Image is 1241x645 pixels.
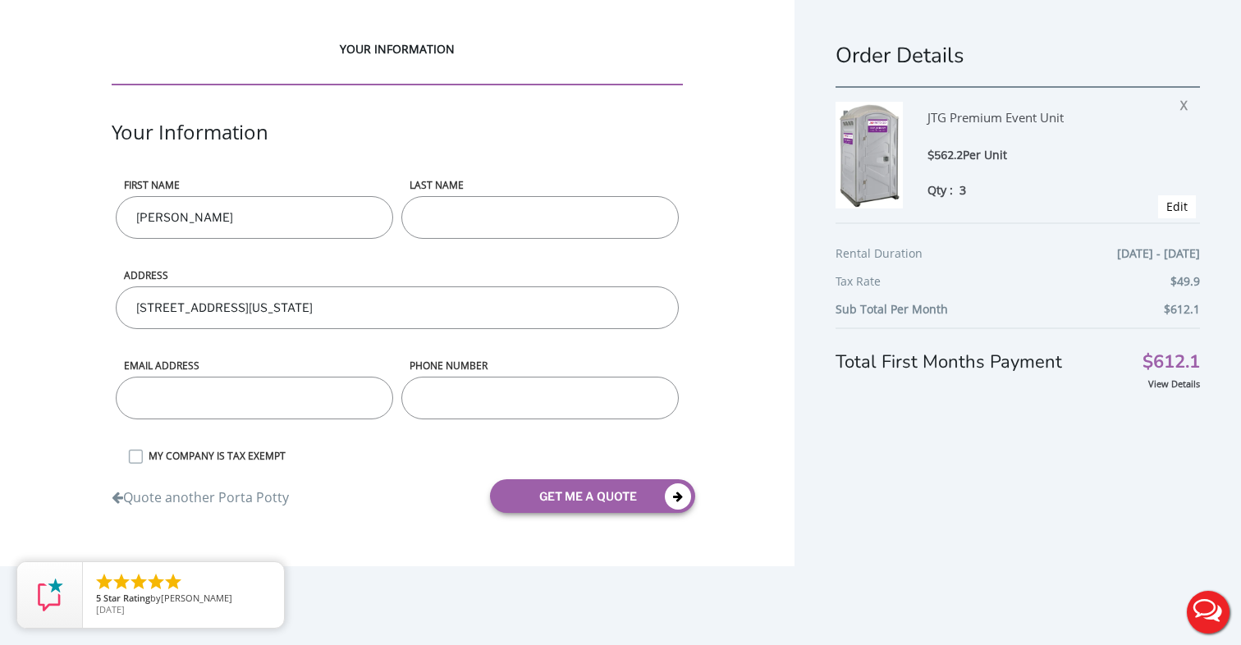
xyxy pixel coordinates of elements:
[161,592,232,604] span: [PERSON_NAME]
[836,244,1200,272] div: Rental Duration
[116,359,393,373] label: Email address
[112,41,683,85] div: YOUR INFORMATION
[94,572,114,592] li: 
[836,301,948,317] b: Sub Total Per Month
[140,449,683,463] label: MY COMPANY IS TAX EXEMPT
[927,146,1165,165] div: $562.2
[1117,244,1200,263] span: [DATE] - [DATE]
[401,359,679,373] label: phone number
[836,41,1200,70] h1: Order Details
[96,593,271,605] span: by
[112,572,131,592] li: 
[1180,92,1196,113] span: X
[146,572,166,592] li: 
[963,147,1007,162] span: Per Unit
[96,592,101,604] span: 5
[163,572,183,592] li: 
[103,592,150,604] span: Star Rating
[1166,199,1188,214] a: Edit
[927,102,1165,146] div: JTG Premium Event Unit
[1175,579,1241,645] button: Live Chat
[112,118,683,178] div: Your Information
[836,327,1200,375] div: Total First Months Payment
[116,178,393,192] label: First name
[1170,272,1200,291] span: $49.9
[836,272,1200,300] div: Tax Rate
[112,480,289,507] a: Quote another Porta Potty
[96,603,125,615] span: [DATE]
[1148,377,1200,390] a: View Details
[1164,301,1200,317] b: $612.1
[129,572,149,592] li: 
[401,178,679,192] label: LAST NAME
[959,182,966,198] span: 3
[1143,354,1200,371] span: $612.1
[490,479,695,513] button: get me a quote
[34,579,66,611] img: Review Rating
[927,181,1165,199] div: Qty :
